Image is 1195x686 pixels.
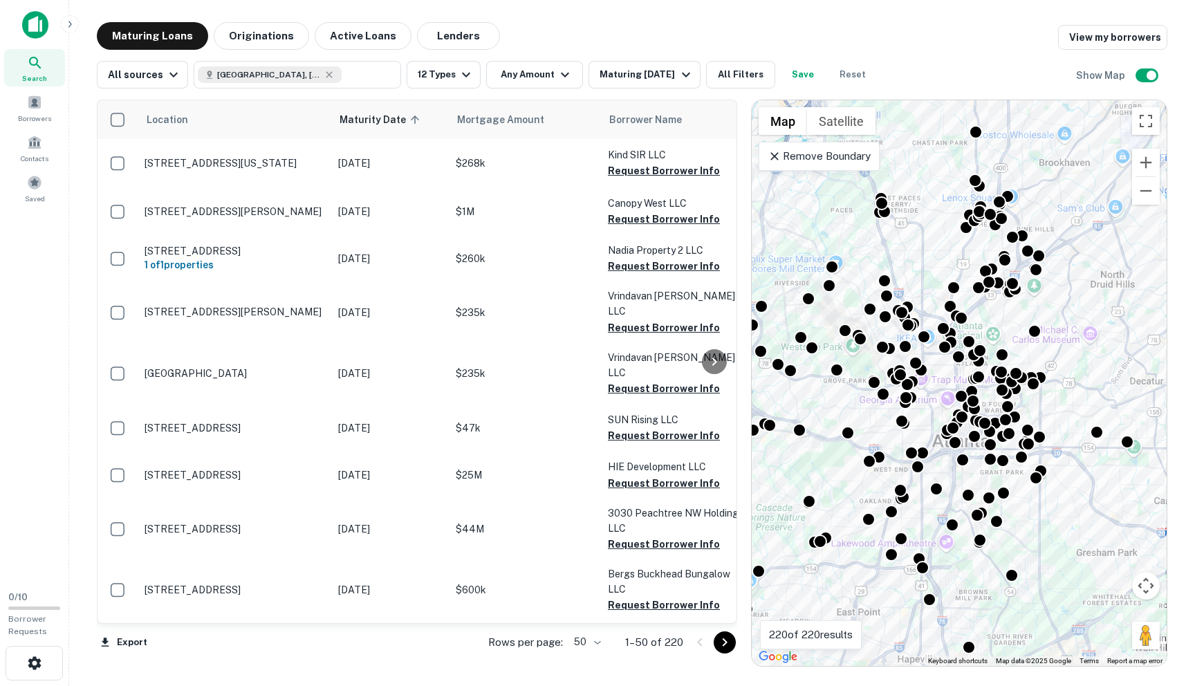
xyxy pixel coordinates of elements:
[4,169,65,207] a: Saved
[714,631,736,653] button: Go to next page
[609,111,682,128] span: Borrower Name
[4,129,65,167] a: Contacts
[338,366,442,381] p: [DATE]
[145,584,324,596] p: [STREET_ADDRESS]
[338,467,442,483] p: [DATE]
[22,11,48,39] img: capitalize-icon.png
[97,632,151,653] button: Export
[338,305,442,320] p: [DATE]
[145,306,324,318] p: [STREET_ADDRESS][PERSON_NAME]
[4,49,65,86] a: Search
[769,627,853,643] p: 220 of 220 results
[752,100,1167,666] div: 0 0
[331,100,449,139] th: Maturity Date
[407,61,481,89] button: 12 Types
[608,288,746,319] p: Vrindavan [PERSON_NAME] LLC
[608,412,746,427] p: SUN Rising LLC
[456,582,594,597] p: $600k
[1126,531,1195,597] div: Chat Widget
[338,582,442,597] p: [DATE]
[138,100,331,139] th: Location
[608,427,720,444] button: Request Borrower Info
[456,305,594,320] p: $235k
[4,89,65,127] a: Borrowers
[145,245,324,257] p: [STREET_ADDRESS]
[1126,531,1195,597] iframe: To enrich screen reader interactions, please activate Accessibility in Grammarly extension settings
[706,61,775,89] button: All Filters
[608,258,720,275] button: Request Borrower Info
[831,61,875,89] button: Reset
[1132,107,1160,135] button: Toggle fullscreen view
[145,257,324,272] h6: 1 of 1 properties
[568,632,603,652] div: 50
[755,648,801,666] a: Open this area in Google Maps (opens a new window)
[488,634,563,651] p: Rows per page:
[608,163,720,179] button: Request Borrower Info
[145,205,324,218] p: [STREET_ADDRESS][PERSON_NAME]
[456,204,594,219] p: $1M
[608,319,720,336] button: Request Borrower Info
[608,380,720,397] button: Request Borrower Info
[108,66,182,83] div: All sources
[1058,25,1167,50] a: View my borrowers
[146,111,188,128] span: Location
[338,420,442,436] p: [DATE]
[145,469,324,481] p: [STREET_ADDRESS]
[145,367,324,380] p: [GEOGRAPHIC_DATA]
[97,61,188,89] button: All sources
[456,467,594,483] p: $25M
[1132,622,1160,649] button: Drag Pegman onto the map to open Street View
[97,22,208,50] button: Maturing Loans
[145,523,324,535] p: [STREET_ADDRESS]
[781,61,825,89] button: Save your search to get updates of matches that match your search criteria.
[608,475,720,492] button: Request Borrower Info
[315,22,411,50] button: Active Loans
[8,592,28,602] span: 0 / 10
[338,251,442,266] p: [DATE]
[21,153,48,164] span: Contacts
[608,147,746,163] p: Kind SIR LLC
[214,22,309,50] button: Originations
[18,113,51,124] span: Borrowers
[600,66,694,83] div: Maturing [DATE]
[768,148,871,165] p: Remove Boundary
[456,420,594,436] p: $47k
[417,22,500,50] button: Lenders
[338,521,442,537] p: [DATE]
[625,634,683,651] p: 1–50 of 220
[1132,149,1160,176] button: Zoom in
[608,566,746,597] p: Bergs Buckhead Bungalow LLC
[928,656,988,666] button: Keyboard shortcuts
[601,100,753,139] th: Borrower Name
[755,648,801,666] img: Google
[456,156,594,171] p: $268k
[589,61,700,89] button: Maturing [DATE]
[608,350,746,380] p: Vrindavan [PERSON_NAME] LLC
[1080,657,1099,665] a: Terms
[608,597,720,613] button: Request Borrower Info
[807,107,876,135] button: Show satellite imagery
[457,111,562,128] span: Mortgage Amount
[608,211,720,228] button: Request Borrower Info
[1132,177,1160,205] button: Zoom out
[145,422,324,434] p: [STREET_ADDRESS]
[456,366,594,381] p: $235k
[456,251,594,266] p: $260k
[449,100,601,139] th: Mortgage Amount
[608,536,720,553] button: Request Borrower Info
[217,68,321,81] span: [GEOGRAPHIC_DATA], [GEOGRAPHIC_DATA], [GEOGRAPHIC_DATA]
[8,614,47,636] span: Borrower Requests
[996,657,1071,665] span: Map data ©2025 Google
[338,204,442,219] p: [DATE]
[759,107,807,135] button: Show street map
[338,156,442,171] p: [DATE]
[145,157,324,169] p: [STREET_ADDRESS][US_STATE]
[486,61,583,89] button: Any Amount
[608,506,746,536] p: 3030 Peachtree NW Holdings LLC
[1076,68,1127,83] h6: Show Map
[1107,657,1162,665] a: Report a map error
